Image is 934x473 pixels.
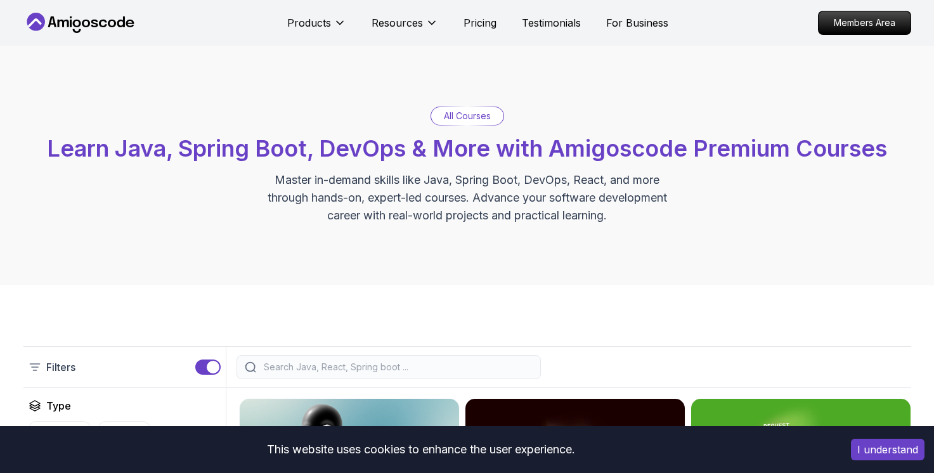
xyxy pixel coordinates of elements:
a: Members Area [818,11,911,35]
button: Accept cookies [851,439,924,460]
span: Learn Java, Spring Boot, DevOps & More with Amigoscode Premium Courses [47,134,887,162]
input: Search Java, React, Spring boot ... [261,361,533,373]
p: Resources [372,15,423,30]
p: Members Area [819,11,911,34]
button: Resources [372,15,438,41]
button: Products [287,15,346,41]
a: Pricing [464,15,496,30]
p: All Courses [444,110,491,122]
p: Master in-demand skills like Java, Spring Boot, DevOps, React, and more through hands-on, expert-... [254,171,680,224]
div: This website uses cookies to enhance the user experience. [10,436,832,463]
button: Build [98,421,150,445]
h2: Type [46,398,71,413]
p: Products [287,15,331,30]
button: Course [29,421,91,445]
p: Filters [46,360,75,375]
a: For Business [606,15,668,30]
a: Testimonials [522,15,581,30]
